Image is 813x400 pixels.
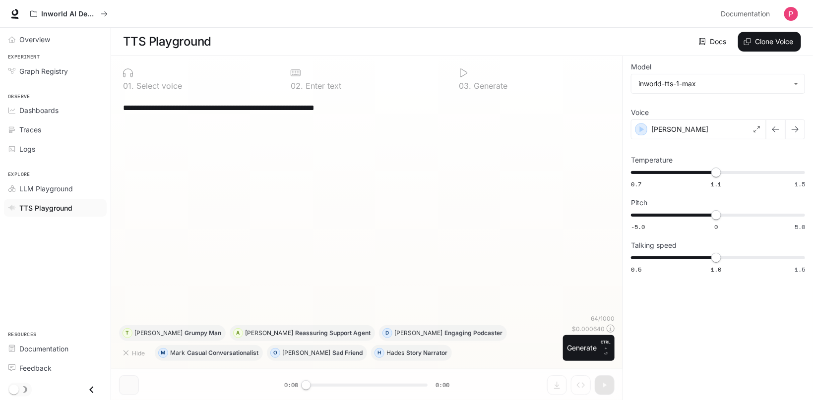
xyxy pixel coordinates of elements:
a: TTS Playground [4,199,107,217]
p: Reassuring Support Agent [295,330,371,336]
p: Engaging Podcaster [444,330,502,336]
div: inworld-tts-1-max [631,74,805,93]
button: All workspaces [26,4,112,24]
span: 0 [714,223,718,231]
button: Close drawer [80,380,103,400]
p: 0 1 . [123,82,134,90]
button: T[PERSON_NAME]Grumpy Man [119,325,226,341]
p: Model [631,63,651,70]
img: User avatar [784,7,798,21]
button: A[PERSON_NAME]Reassuring Support Agent [230,325,375,341]
p: 64 / 1000 [591,314,615,323]
p: [PERSON_NAME] [394,330,442,336]
p: [PERSON_NAME] [282,350,330,356]
span: TTS Playground [19,203,72,213]
a: Traces [4,121,107,138]
button: User avatar [781,4,801,24]
p: ⏎ [601,339,611,357]
span: 1.1 [711,180,721,188]
p: Hades [386,350,404,356]
a: Overview [4,31,107,48]
span: Graph Registry [19,66,68,76]
p: Pitch [631,199,647,206]
div: T [123,325,132,341]
p: Mark [170,350,185,356]
span: -5.0 [631,223,645,231]
div: inworld-tts-1-max [638,79,789,89]
a: Documentation [717,4,777,24]
button: GenerateCTRL +⏎ [563,335,615,361]
span: Traces [19,124,41,135]
span: 1.5 [795,180,805,188]
p: Enter text [303,82,341,90]
p: Generate [471,82,507,90]
p: Select voice [134,82,182,90]
p: Sad Friend [332,350,363,356]
span: Logs [19,144,35,154]
a: Feedback [4,359,107,377]
a: Docs [697,32,730,52]
span: 5.0 [795,223,805,231]
div: M [159,345,168,361]
p: CTRL + [601,339,611,351]
p: 0 3 . [459,82,471,90]
span: 0.5 [631,265,641,274]
p: $ 0.000640 [572,325,605,333]
div: H [375,345,384,361]
span: Dark mode toggle [9,384,19,395]
span: Documentation [721,8,770,20]
button: Hide [119,345,151,361]
p: Inworld AI Demos [41,10,97,18]
p: Grumpy Man [185,330,221,336]
span: 1.0 [711,265,721,274]
a: Logs [4,140,107,158]
p: 0 2 . [291,82,303,90]
a: Documentation [4,340,107,357]
button: HHadesStory Narrator [371,345,452,361]
h1: TTS Playground [123,32,211,52]
p: [PERSON_NAME] [134,330,183,336]
div: A [234,325,243,341]
p: Casual Conversationalist [187,350,258,356]
p: Talking speed [631,242,677,249]
span: 1.5 [795,265,805,274]
span: Overview [19,34,50,45]
button: O[PERSON_NAME]Sad Friend [267,345,367,361]
a: Graph Registry [4,62,107,80]
span: Documentation [19,343,68,354]
button: Clone Voice [738,32,801,52]
button: D[PERSON_NAME]Engaging Podcaster [379,325,507,341]
span: 0.7 [631,180,641,188]
p: [PERSON_NAME] [245,330,293,336]
p: [PERSON_NAME] [651,124,708,134]
p: Voice [631,109,649,116]
span: Feedback [19,363,52,373]
button: MMarkCasual Conversationalist [155,345,263,361]
p: Temperature [631,157,673,164]
span: LLM Playground [19,183,73,194]
a: Dashboards [4,102,107,119]
span: Dashboards [19,105,59,115]
p: Story Narrator [406,350,447,356]
div: O [271,345,280,361]
div: D [383,325,392,341]
a: LLM Playground [4,180,107,197]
